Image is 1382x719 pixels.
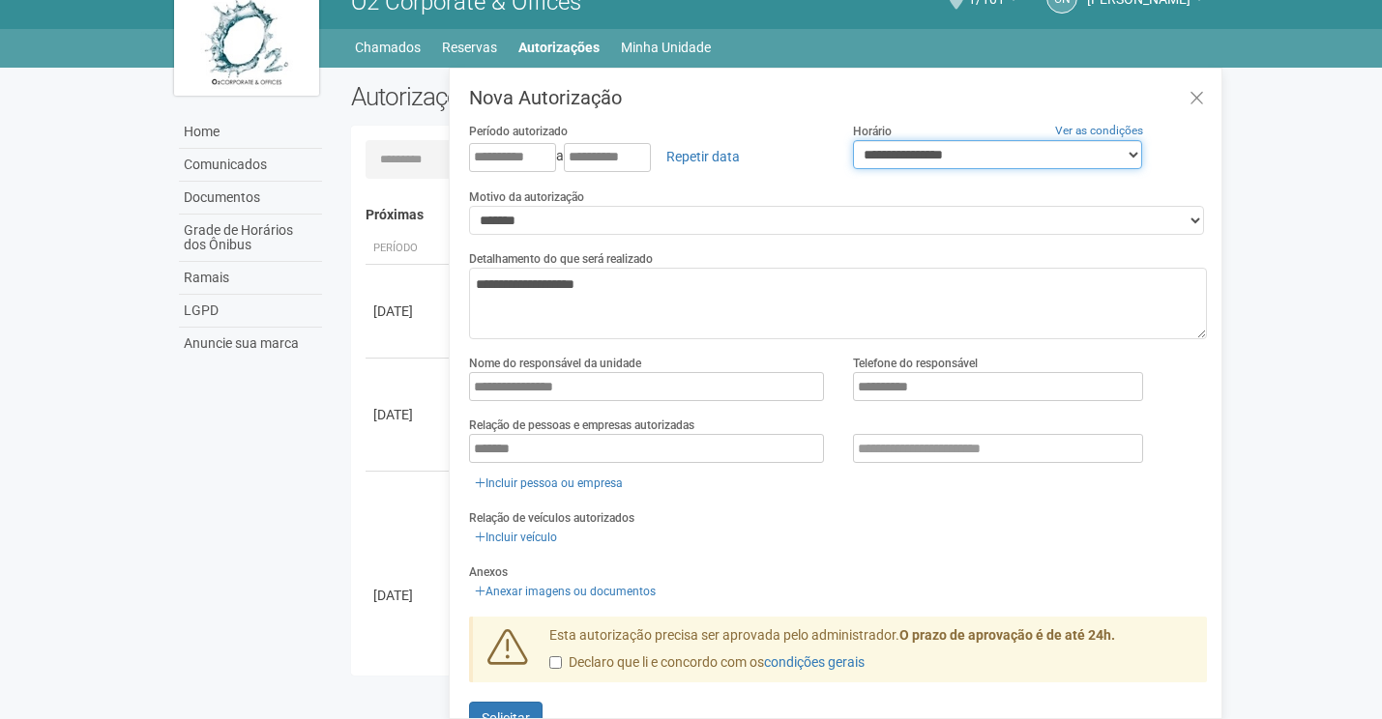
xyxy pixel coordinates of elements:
h2: Autorizações [351,82,765,111]
a: LGPD [179,295,322,328]
a: Minha Unidade [621,34,711,61]
a: condições gerais [764,654,865,670]
a: Grade de Horários dos Ônibus [179,215,322,262]
label: Relação de veículos autorizados [469,509,634,527]
label: Relação de pessoas e empresas autorizadas [469,417,694,434]
div: Esta autorização precisa ser aprovada pelo administrador. [535,626,1208,682]
label: Declaro que li e concordo com os [549,653,865,673]
div: [DATE] [373,586,445,605]
a: Comunicados [179,149,322,182]
strong: O prazo de aprovação é de até 24h. [899,627,1115,643]
div: [DATE] [373,302,445,321]
a: Ramais [179,262,322,295]
th: Período [366,233,453,265]
a: Home [179,116,322,149]
a: Autorizações [518,34,600,61]
h3: Nova Autorização [469,88,1207,107]
a: Reservas [442,34,497,61]
a: Incluir veículo [469,527,563,548]
div: [DATE] [373,405,445,424]
h4: Próximas [366,208,1194,222]
label: Anexos [469,563,508,581]
a: Ver as condições [1055,124,1143,137]
a: Repetir data [654,140,752,173]
label: Nome do responsável da unidade [469,355,641,372]
a: Chamados [355,34,421,61]
label: Telefone do responsável [853,355,978,372]
label: Horário [853,123,892,140]
a: Incluir pessoa ou empresa [469,473,629,494]
div: a [469,140,824,173]
a: Anexar imagens ou documentos [469,581,662,602]
label: Motivo da autorização [469,188,584,206]
a: Anuncie sua marca [179,328,322,359]
a: Documentos [179,182,322,215]
label: Detalhamento do que será realizado [469,250,653,268]
label: Período autorizado [469,123,568,140]
input: Declaro que li e concordo com oscondições gerais [549,656,562,669]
